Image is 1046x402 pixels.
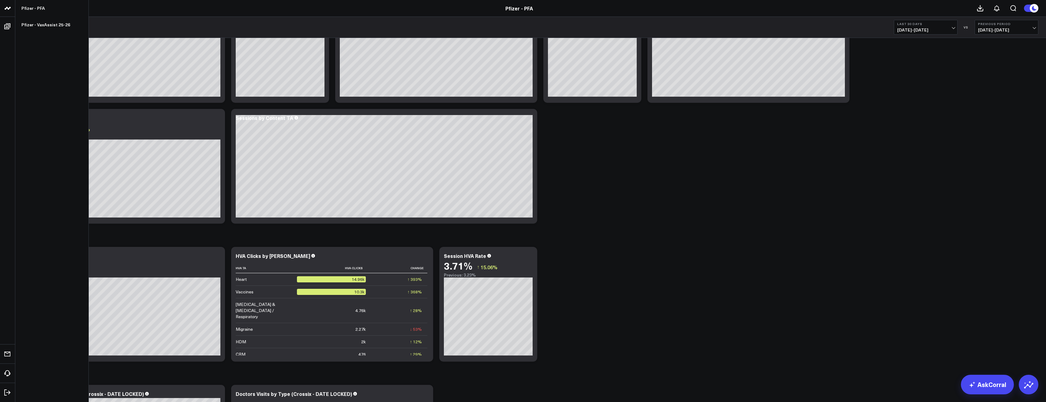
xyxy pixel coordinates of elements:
[444,252,486,259] div: Session HVA Rate
[410,339,422,345] div: ↑ 12%
[236,390,352,397] div: Doctors Visits by Type (Crossix - DATE LOCKED)
[897,22,954,26] b: Last 30 Days
[28,273,220,277] div: Previous: 18.96k
[407,289,422,295] div: ↑ 368%
[481,264,497,270] span: 15.06%
[505,5,533,12] a: Pfizer - PFA
[410,351,422,357] div: ↑ 29%
[236,276,247,282] div: Heart
[236,339,246,345] div: HDM
[236,263,297,273] th: Hva Ta
[297,276,366,282] div: 14.96k
[444,260,472,271] div: 3.71%
[297,289,366,295] div: 10.3k
[236,114,293,121] div: Sessions by Content TA
[407,276,422,282] div: ↑ 393%
[15,17,88,33] a: Pfizer - VaxAssist 25-26
[236,351,246,357] div: CRM
[894,20,958,35] button: Last 30 Days[DATE]-[DATE]
[444,273,533,277] div: Previous: 3.23%
[961,25,972,29] div: VS
[961,375,1014,394] a: AskCorral
[978,28,1035,32] span: [DATE] - [DATE]
[236,252,310,259] div: HVA Clicks by [PERSON_NAME]
[410,307,422,314] div: ↑ 28%
[978,22,1035,26] b: Previous Period
[355,307,366,314] div: 4.76k
[361,339,366,345] div: 2k
[236,289,253,295] div: Vaccines
[477,263,479,271] span: ↑
[371,263,427,273] th: Change
[297,263,371,273] th: Hva Clicks
[975,20,1038,35] button: Previous Period[DATE]-[DATE]
[410,326,422,332] div: ↓ 53%
[236,301,291,320] div: [MEDICAL_DATA] & [MEDICAL_DATA] / Respiratory
[28,135,220,140] div: Previous: 526.2k
[355,326,366,332] div: 2.27k
[358,351,366,357] div: 476
[236,326,253,332] div: Migraine
[897,28,954,32] span: [DATE] - [DATE]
